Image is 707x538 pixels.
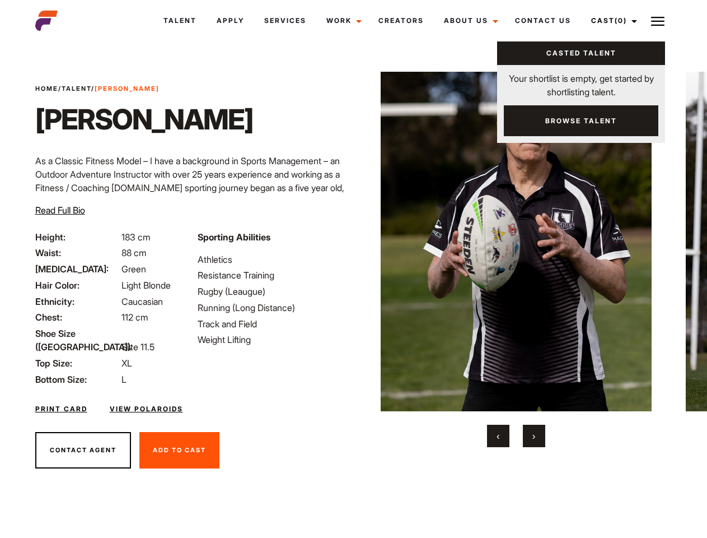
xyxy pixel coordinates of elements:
a: Print Card [35,404,87,414]
span: (0) [615,16,627,25]
span: 88 cm [121,247,147,258]
a: Work [316,6,368,36]
a: About Us [434,6,505,36]
span: Previous [497,430,499,442]
span: XL [121,358,132,369]
span: [MEDICAL_DATA]: [35,262,119,276]
span: Shoe Size ([GEOGRAPHIC_DATA]): [35,327,119,354]
button: Contact Agent [35,432,131,469]
a: Talent [62,85,91,92]
li: Rugby (Leaugue) [198,285,347,298]
a: Contact Us [505,6,581,36]
span: Light Blonde [121,280,171,291]
a: Cast(0) [581,6,644,36]
span: Waist: [35,246,119,259]
span: Hair Color: [35,279,119,292]
a: Talent [153,6,207,36]
li: Track and Field [198,317,347,331]
span: Next [532,430,535,442]
span: Chest: [35,310,119,324]
li: Resistance Training [198,268,347,282]
li: Running (Long Distance) [198,301,347,314]
p: As a Classic Fitness Model – I have a background in Sports Management – an Outdoor Adventure Inst... [35,154,347,221]
span: L [121,374,127,385]
span: Ethnicity: [35,295,119,308]
a: Browse Talent [504,105,658,136]
a: Services [254,6,316,36]
strong: Sporting Abilities [198,231,270,243]
span: Caucasian [121,296,163,307]
a: Apply [207,6,254,36]
span: 112 cm [121,312,148,323]
a: Creators [368,6,434,36]
button: Add To Cast [139,432,219,469]
span: Top Size: [35,356,119,370]
span: Bottom Size: [35,373,119,386]
span: 183 cm [121,231,151,243]
span: Height: [35,230,119,244]
button: Read Full Bio [35,203,85,217]
img: Burger icon [651,15,664,28]
strong: [PERSON_NAME] [95,85,160,92]
li: Weight Lifting [198,333,347,346]
span: Read Full Bio [35,205,85,216]
li: Athletics [198,253,347,266]
a: Home [35,85,58,92]
a: View Polaroids [110,404,183,414]
p: Your shortlist is empty, get started by shortlisting talent. [497,65,665,99]
span: Add To Cast [153,446,206,454]
a: Casted Talent [497,41,665,65]
h1: [PERSON_NAME] [35,103,253,136]
span: / / [35,84,160,94]
span: Size 11.5 [121,341,154,353]
img: cropped-aefm-brand-fav-22-square.png [35,10,58,32]
span: Green [121,263,146,275]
